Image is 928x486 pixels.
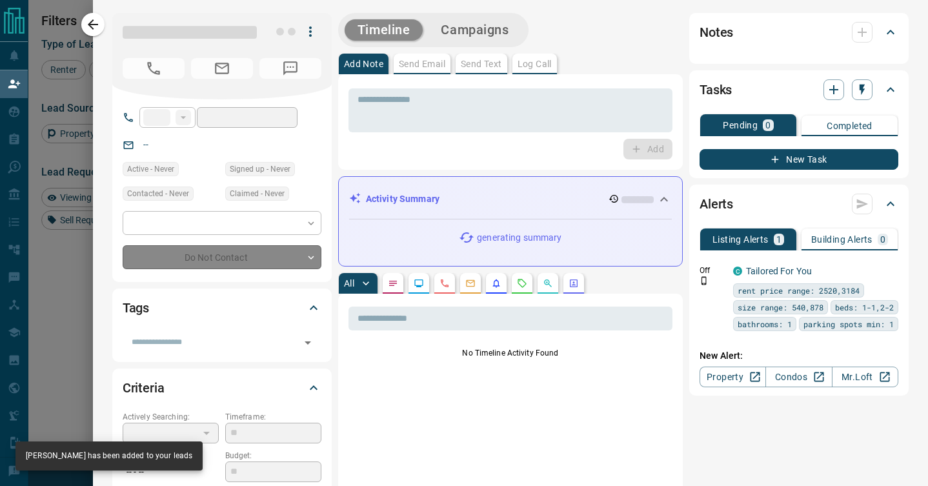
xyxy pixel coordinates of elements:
a: Mr.Loft [832,367,898,387]
div: Alerts [700,188,898,219]
p: Off [700,265,725,276]
h2: Tasks [700,79,732,100]
p: Listing Alerts [712,235,769,244]
a: Condos [765,367,832,387]
div: Do Not Contact [123,245,321,269]
span: bathrooms: 1 [738,318,792,330]
span: size range: 540,878 [738,301,823,314]
h2: Criteria [123,378,165,398]
span: Signed up - Never [230,163,290,176]
p: 0 [880,235,885,244]
p: -- - -- [123,461,219,483]
span: Contacted - Never [127,187,189,200]
div: Activity Summary [349,187,672,211]
svg: Emails [465,278,476,289]
svg: Agent Actions [569,278,579,289]
div: Tags [123,292,321,323]
div: Notes [700,17,898,48]
p: Completed [827,121,873,130]
h2: Tags [123,298,149,318]
p: Building Alerts [811,235,873,244]
h2: Alerts [700,194,733,214]
p: generating summary [477,231,561,245]
span: No Number [123,58,185,79]
button: Open [299,334,317,352]
h2: Notes [700,22,733,43]
p: All [344,279,354,288]
p: Timeframe: [225,411,321,423]
p: 1 [776,235,782,244]
svg: Push Notification Only [700,276,709,285]
p: 0 [765,121,771,130]
p: Actively Searching: [123,411,219,423]
p: New Alert: [700,349,898,363]
div: Criteria [123,372,321,403]
span: No Email [191,58,253,79]
div: Tasks [700,74,898,105]
button: New Task [700,149,898,170]
p: No Timeline Activity Found [348,347,672,359]
p: Budget: [225,450,321,461]
a: Tailored For You [746,266,812,276]
svg: Listing Alerts [491,278,501,289]
svg: Lead Browsing Activity [414,278,424,289]
div: [PERSON_NAME] has been added to your leads [26,445,192,467]
button: Timeline [345,19,423,41]
span: Active - Never [127,163,174,176]
span: parking spots min: 1 [803,318,894,330]
p: Activity Summary [366,192,439,206]
span: rent price range: 2520,3184 [738,284,860,297]
a: -- [143,139,148,150]
p: Pending [723,121,758,130]
svg: Notes [388,278,398,289]
span: No Number [259,58,321,79]
div: condos.ca [733,267,742,276]
button: Campaigns [428,19,521,41]
span: Claimed - Never [230,187,285,200]
p: Add Note [344,59,383,68]
svg: Requests [517,278,527,289]
svg: Opportunities [543,278,553,289]
span: beds: 1-1,2-2 [835,301,894,314]
svg: Calls [439,278,450,289]
a: Property [700,367,766,387]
